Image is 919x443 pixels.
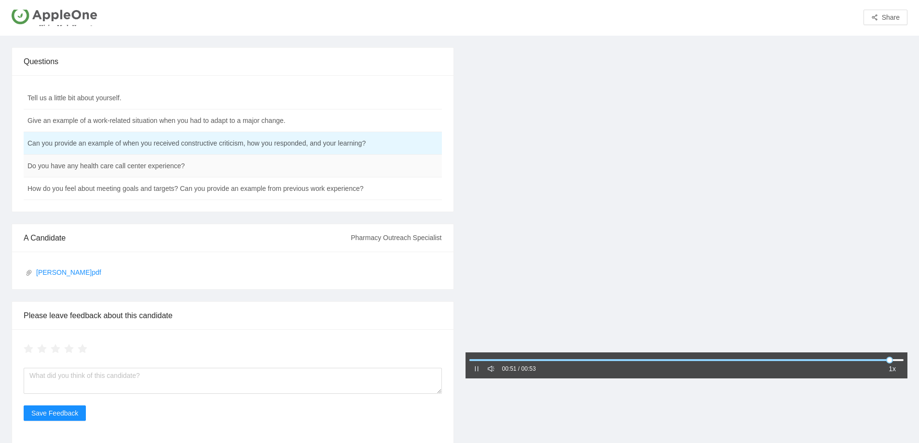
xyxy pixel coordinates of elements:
[24,177,394,200] td: How do you feel about meeting goals and targets? Can you provide an example from previous work ex...
[31,408,78,418] span: Save Feedback
[24,132,394,155] td: Can you provide an example of when you received constructive criticism, how you responded, and yo...
[864,10,907,25] button: share-altShare
[37,344,47,354] span: star
[24,48,442,75] div: Questions
[488,365,494,372] span: sound
[24,155,394,177] td: Do you have any health care call center experience?
[12,7,97,30] img: AppleOne US
[882,12,900,23] span: Share
[51,344,60,354] span: star
[502,364,536,374] div: 00:51 / 00:53
[26,269,32,276] span: paper-clip
[871,14,878,22] span: share-alt
[24,344,33,354] span: star
[24,87,394,109] td: Tell us a little bit about yourself.
[473,365,480,372] span: pause
[78,344,87,354] span: star
[889,363,896,374] span: 1x
[26,267,436,278] a: [PERSON_NAME]pdf
[24,109,394,132] td: Give an example of a work-related situation when you had to adapt to a major change.
[24,302,442,329] div: Please leave feedback about this candidate
[64,344,74,354] span: star
[24,405,86,421] button: Save Feedback
[351,225,441,251] div: Pharmacy Outreach Specialist
[24,224,351,252] div: A Candidate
